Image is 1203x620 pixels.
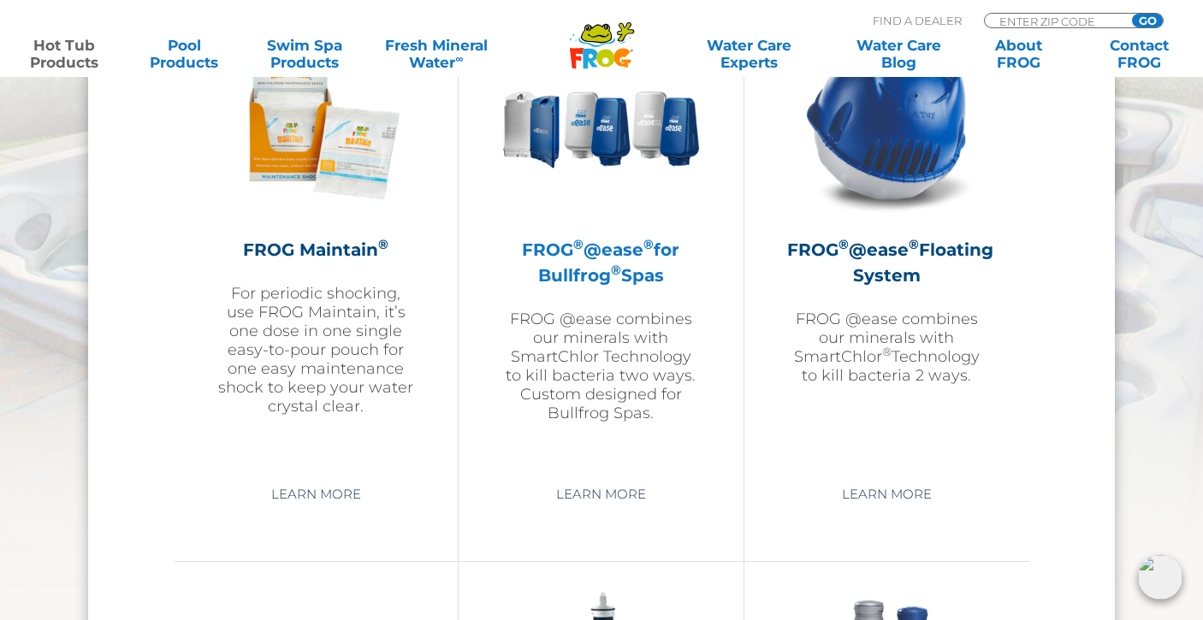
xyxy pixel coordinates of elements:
h2: FROG Maintain [216,237,415,263]
sup: ® [611,262,621,278]
sup: ® [573,236,584,252]
img: hot-tub-product-atease-system-300x300.png [787,21,986,220]
input: Zip Code Form [998,14,1113,28]
sup: ® [643,236,654,252]
sup: ® [839,236,849,252]
a: AboutFROG [972,37,1065,71]
sup: ® [378,236,388,252]
sup: ® [909,236,919,252]
p: FROG @ease combines our minerals with SmartChlor Technology to kill bacteria 2 ways. [787,310,987,385]
input: GO [1132,14,1163,27]
a: PoolProducts [138,37,231,71]
sup: ∞ [455,52,463,65]
h2: FROG @ease for Bullfrog Spas [501,237,700,288]
a: Learn More [822,479,951,510]
img: Frog_Maintain_Hero-2-v2-300x300.png [216,21,415,220]
a: Learn More [252,479,381,510]
a: FROG Maintain®For periodic shocking, use FROG Maintain, it’s one dose in one single easy-to-pour ... [216,21,415,466]
sup: ® [882,345,892,358]
a: FROG®@ease®for Bullfrog®SpasFROG @ease combines our minerals with SmartChlor Technology to kill b... [501,21,700,466]
h2: FROG @ease Floating System [787,237,987,288]
img: openIcon [1138,555,1182,599]
a: Fresh MineralWater∞ [378,37,495,71]
img: bullfrog-product-hero-300x300.png [501,21,700,220]
p: For periodic shocking, use FROG Maintain, it’s one dose in one single easy-to-pour pouch for one ... [216,284,415,416]
p: FROG @ease combines our minerals with SmartChlor Technology to kill bacteria two ways. Custom des... [501,310,700,422]
a: ContactFROG [1093,37,1186,71]
p: Find A Dealer [873,13,962,28]
a: Hot TubProducts [17,37,110,71]
a: Water CareBlog [852,37,945,71]
a: FROG®@ease®Floating SystemFROG @ease combines our minerals with SmartChlor®Technology to kill bac... [787,21,987,466]
a: Water CareExperts [673,37,826,71]
a: Learn More [536,479,666,510]
a: Swim SpaProducts [258,37,351,71]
